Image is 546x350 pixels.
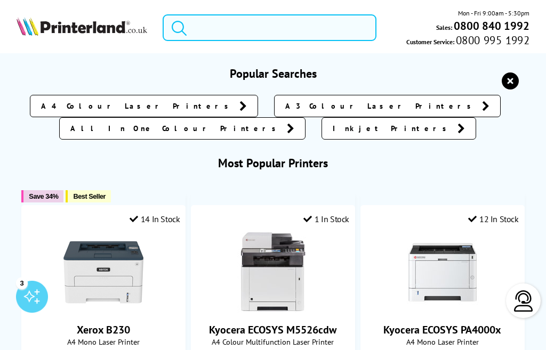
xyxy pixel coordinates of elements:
span: Mon - Fri 9:00am - 5:30pm [458,8,529,18]
span: Sales: [436,22,452,32]
a: Xerox B230 [77,323,130,337]
span: A4 Colour Laser Printers [41,101,234,111]
a: Kyocera ECOSYS PA4000x [403,304,483,314]
a: Kyocera ECOSYS M5526cdw [233,304,313,314]
a: Kyocera ECOSYS M5526cdw [209,323,336,337]
div: 14 In Stock [130,214,180,224]
img: Kyocera ECOSYS PA4000x [403,232,483,312]
div: 1 In Stock [303,214,349,224]
span: Customer Service: [406,35,529,47]
a: A3 Colour Laser Printers [274,95,501,117]
img: Xerox B230 [63,232,143,312]
span: A4 Mono Laser Printer [366,337,519,347]
span: A4 Colour Multifunction Laser Printer [197,337,349,347]
a: Inkjet Printers [322,117,476,140]
span: A4 Mono Laser Printer [27,337,180,347]
input: Search product or brand [163,14,376,41]
button: Save 34% [21,190,63,202]
img: user-headset-light.svg [513,290,534,312]
div: 12 In Stock [468,214,518,224]
img: Kyocera ECOSYS M5526cdw [233,232,313,312]
button: Best Seller [66,190,111,202]
h3: Most Popular Printers [17,156,530,170]
span: 0800 995 1992 [454,35,529,45]
a: Xerox B230 [63,304,143,314]
span: All In One Colour Printers [70,123,282,134]
span: Best Seller [73,192,106,200]
a: A4 Colour Laser Printers [30,95,258,117]
span: Save 34% [29,192,58,200]
a: Printerland Logo [17,17,147,38]
span: A3 Colour Laser Printers [285,101,477,111]
span: Inkjet Printers [333,123,452,134]
b: 0800 840 1992 [454,19,529,33]
h3: Popular Searches [17,66,530,81]
div: 3 [16,277,28,289]
img: Printerland Logo [17,17,147,36]
a: All In One Colour Printers [59,117,306,140]
a: Kyocera ECOSYS PA4000x [383,323,501,337]
a: 0800 840 1992 [452,21,529,31]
